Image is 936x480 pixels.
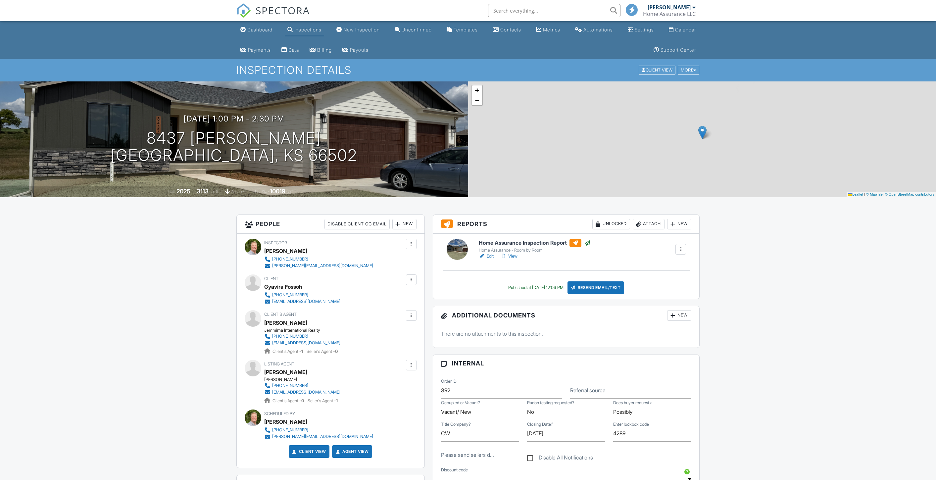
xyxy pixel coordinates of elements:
[210,189,219,194] span: sq. ft.
[285,24,324,36] a: Inspections
[527,425,605,442] input: Closing Date?
[635,27,654,32] div: Settings
[500,253,517,260] a: View
[667,219,691,229] div: New
[183,114,284,123] h3: [DATE] 1:00 pm - 2:30 pm
[570,387,606,394] label: Referral source
[479,239,591,253] a: Home Assurance Inspection Report Home Assurance - Room by Room
[475,86,479,94] span: +
[479,239,591,247] h6: Home Assurance Inspection Report
[343,27,380,32] div: New Inspection
[256,3,310,17] span: SPECTORA
[272,340,340,346] div: [EMAIL_ADDRESS][DOMAIN_NAME]
[336,398,338,403] strong: 1
[433,306,700,325] h3: Additional Documents
[272,263,373,268] div: [PERSON_NAME][EMAIL_ADDRESS][DOMAIN_NAME]
[848,192,863,196] a: Leaflet
[264,340,340,346] a: [EMAIL_ADDRESS][DOMAIN_NAME]
[592,219,630,229] div: Unlocked
[264,246,307,256] div: [PERSON_NAME]
[168,189,175,194] span: Built
[472,95,482,105] a: Zoom out
[301,349,303,354] strong: 1
[675,27,696,32] div: Calendar
[567,281,624,294] div: Resend Email/Text
[441,330,692,337] p: There are no attachments to this inspection.
[248,47,271,53] div: Payments
[643,11,696,17] div: Home Assurance LLC
[340,44,371,56] a: Payouts
[885,192,934,196] a: © OpenStreetMap contributors
[441,421,471,427] label: Title Company?
[441,400,480,406] label: Occupied or Vacant?
[472,85,482,95] a: Zoom in
[475,96,479,104] span: −
[264,411,295,416] span: Scheduled By
[272,292,308,298] div: [PHONE_NUMBER]
[527,400,574,406] label: Radon testing requested?
[444,24,480,36] a: Templates
[698,126,707,139] img: Marker
[272,398,305,403] span: Client's Agent -
[264,427,373,433] a: [PHONE_NUMBER]
[197,188,209,195] div: 3113
[264,382,340,389] a: [PHONE_NUMBER]
[392,24,434,36] a: Unconfirmed
[441,467,468,473] label: Discount code
[488,4,620,17] input: Search everything...
[402,27,432,32] div: Unconfirmed
[264,282,302,292] div: Gyavira Fossoh
[238,24,275,36] a: Dashboard
[272,299,340,304] div: [EMAIL_ADDRESS][DOMAIN_NAME]
[272,334,308,339] div: [PHONE_NUMBER]
[288,47,299,53] div: Data
[661,47,696,53] div: Support Center
[264,276,278,281] span: Client
[441,425,519,442] input: Title Company?
[508,285,564,290] div: Published at [DATE] 12:06 PM
[317,47,332,53] div: Billing
[247,27,272,32] div: Dashboard
[291,448,326,455] a: Client View
[111,129,357,165] h1: 8437 [PERSON_NAME] [GEOGRAPHIC_DATA], KS 66502
[264,367,307,377] div: [PERSON_NAME]
[613,421,649,427] label: Enter lockbox code
[666,24,699,36] a: Calendar
[308,398,338,403] span: Seller's Agent -
[264,298,340,305] a: [EMAIL_ADDRESS][DOMAIN_NAME]
[294,27,321,32] div: Inspections
[264,377,346,382] div: [PERSON_NAME]
[307,44,334,56] a: Billing
[286,189,295,194] span: sq.ft.
[527,455,593,463] label: Disable All Notifications
[583,27,613,32] div: Automations
[638,67,677,72] a: Client View
[648,4,691,11] div: [PERSON_NAME]
[500,27,521,32] div: Contacts
[264,240,287,245] span: Inspector
[236,3,251,18] img: The Best Home Inspection Software - Spectora
[441,451,494,458] label: Please send sellers disclosure
[272,427,308,433] div: [PHONE_NUMBER]
[238,44,273,56] a: Payments
[334,448,369,455] a: Agent View
[279,44,302,56] a: Data
[864,192,865,196] span: |
[264,433,373,440] a: [PERSON_NAME][EMAIL_ADDRESS][DOMAIN_NAME]
[392,219,417,229] div: New
[479,248,591,253] div: Home Assurance - Room by Room
[625,24,657,36] a: Settings
[264,256,373,263] a: [PHONE_NUMBER]
[270,188,285,195] div: 10019
[433,355,700,372] h3: Internal
[651,44,699,56] a: Support Center
[613,425,691,442] input: Enter lockbox code
[264,389,340,396] a: [EMAIL_ADDRESS][DOMAIN_NAME]
[678,66,699,75] div: More
[272,349,304,354] span: Client's Agent -
[255,189,269,194] span: Lot Size
[667,310,691,321] div: New
[866,192,884,196] a: © MapTiler
[272,434,373,439] div: [PERSON_NAME][EMAIL_ADDRESS][DOMAIN_NAME]
[264,318,307,328] a: [PERSON_NAME]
